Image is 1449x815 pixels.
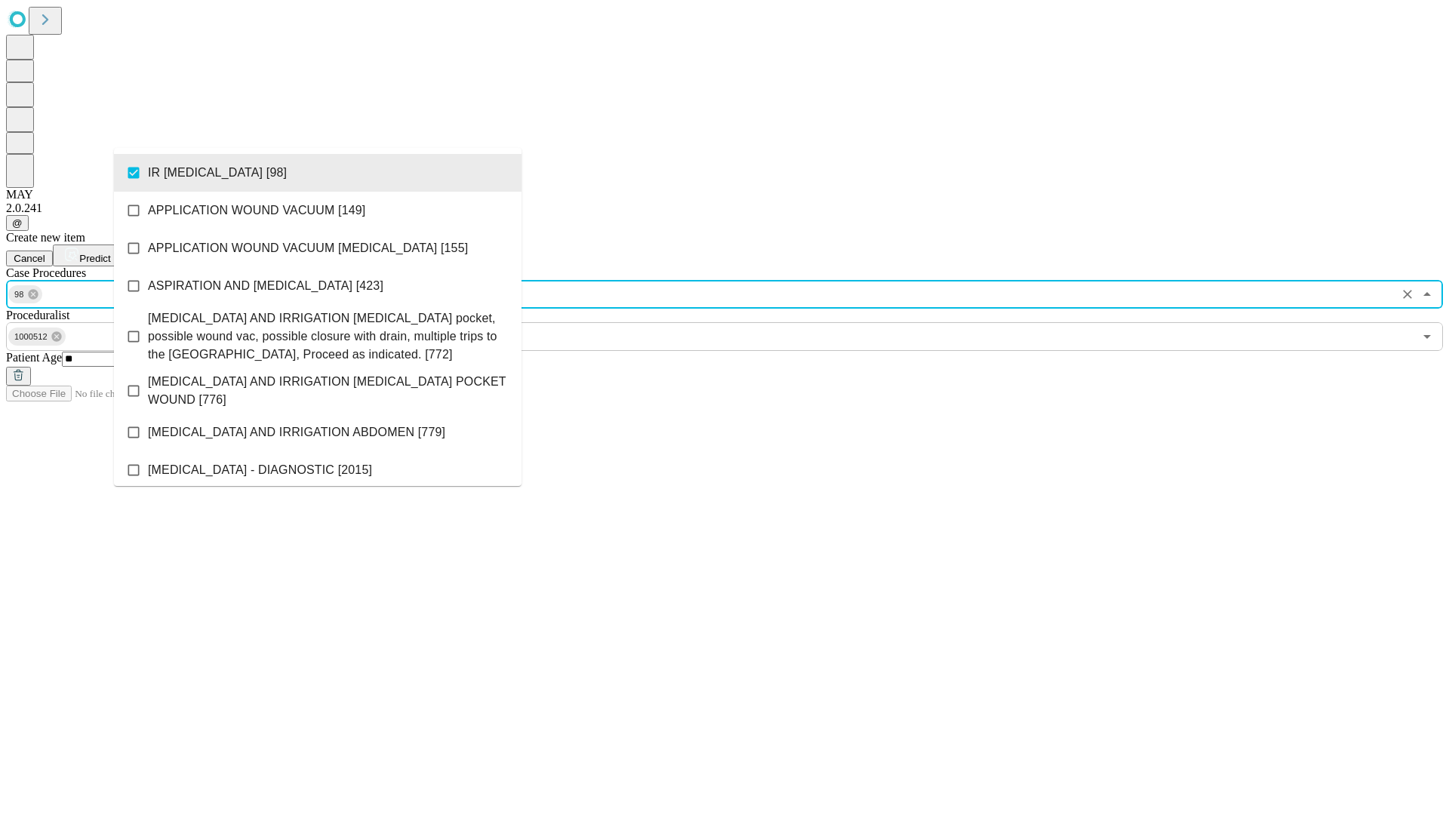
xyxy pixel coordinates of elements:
[6,188,1443,201] div: MAY
[1397,284,1418,305] button: Clear
[1417,284,1438,305] button: Close
[148,461,372,479] span: [MEDICAL_DATA] - DIAGNOSTIC [2015]
[148,164,287,182] span: IR [MEDICAL_DATA] [98]
[148,201,365,220] span: APPLICATION WOUND VACUUM [149]
[12,217,23,229] span: @
[8,328,66,346] div: 1000512
[8,286,30,303] span: 98
[53,244,122,266] button: Predict
[6,309,69,321] span: Proceduralist
[79,253,110,264] span: Predict
[6,351,62,364] span: Patient Age
[14,253,45,264] span: Cancel
[6,266,86,279] span: Scheduled Procedure
[6,201,1443,215] div: 2.0.241
[8,328,54,346] span: 1000512
[6,215,29,231] button: @
[8,285,42,303] div: 98
[148,309,509,364] span: [MEDICAL_DATA] AND IRRIGATION [MEDICAL_DATA] pocket, possible wound vac, possible closure with dr...
[6,251,53,266] button: Cancel
[148,277,383,295] span: ASPIRATION AND [MEDICAL_DATA] [423]
[148,239,468,257] span: APPLICATION WOUND VACUUM [MEDICAL_DATA] [155]
[148,423,445,441] span: [MEDICAL_DATA] AND IRRIGATION ABDOMEN [779]
[148,373,509,409] span: [MEDICAL_DATA] AND IRRIGATION [MEDICAL_DATA] POCKET WOUND [776]
[6,231,85,244] span: Create new item
[1417,326,1438,347] button: Open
